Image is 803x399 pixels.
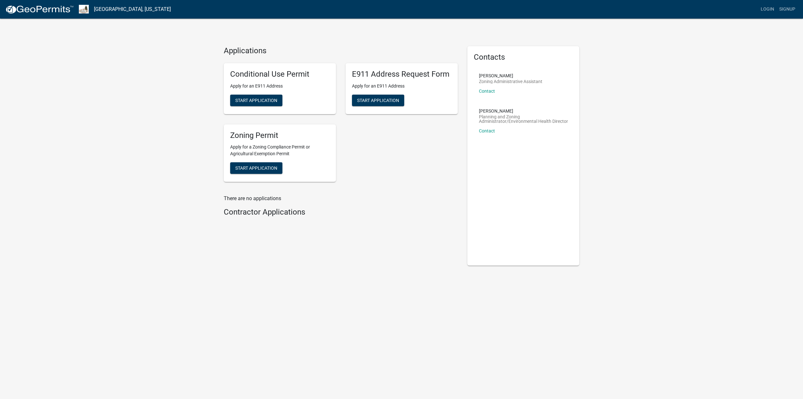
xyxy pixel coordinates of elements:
[224,208,458,219] wm-workflow-list-section: Contractor Applications
[357,98,399,103] span: Start Application
[479,89,495,94] a: Contact
[235,98,277,103] span: Start Application
[230,70,330,79] h5: Conditional Use Permit
[230,95,282,106] button: Start Application
[94,4,171,15] a: [GEOGRAPHIC_DATA], [US_STATE]
[230,83,330,89] p: Apply for an E911 Address
[224,208,458,217] h4: Contractor Applications
[352,95,404,106] button: Start Application
[479,79,542,84] p: Zoning Administrative Assistant
[230,162,282,174] button: Start Application
[79,5,89,13] img: Sioux County, Iowa
[224,46,458,187] wm-workflow-list-section: Applications
[230,131,330,140] h5: Zoning Permit
[479,128,495,133] a: Contact
[479,73,542,78] p: [PERSON_NAME]
[474,53,573,62] h5: Contacts
[224,46,458,55] h4: Applications
[235,166,277,171] span: Start Application
[777,3,798,15] a: Signup
[230,144,330,157] p: Apply for a Zoning Compliance Permit or Agricultural Exemption Permit
[479,115,568,123] p: Planning and Zoning Administrator/Environmental Health Director
[352,70,451,79] h5: E911 Address Request Form
[758,3,777,15] a: Login
[224,195,458,202] p: There are no applications
[479,109,568,113] p: [PERSON_NAME]
[352,83,451,89] p: Apply for an E911 Address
